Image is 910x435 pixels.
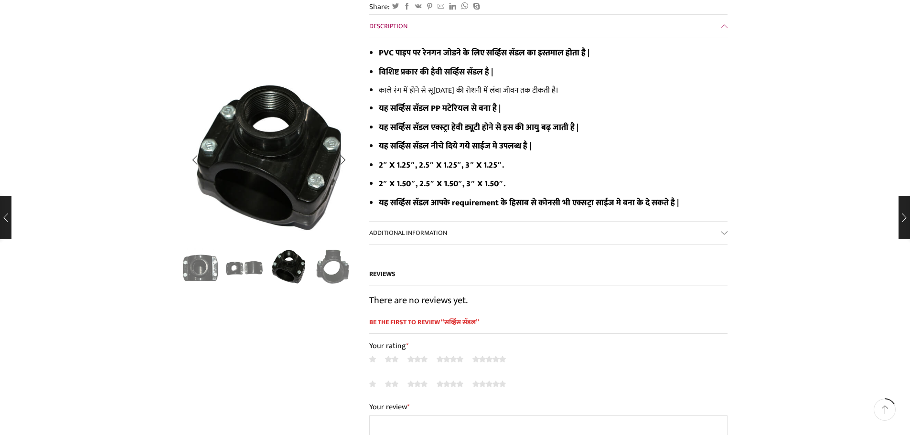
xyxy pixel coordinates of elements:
strong: यह सर्व्हिस सॅडल एक्स्ट्रा हेवी ड्यूटी होने से इस की आयु बढ़ जाती है | [379,120,578,134]
span: Description [369,21,407,32]
strong: यह सर्व्हिस सॅडल नीचे दिये गये साईज मे उपलब्ध है | [379,139,531,153]
span: काले रंग में होने से सू[DATE] की रोशनी में लंबा जीवन तक टीकती है [379,84,558,96]
a: 11 [181,248,220,288]
div: 3 / 4 [183,72,355,244]
li: 2 / 4 [225,248,264,286]
span: Additional information [369,227,447,238]
strong: 2″ X 1.50″, 2.5″ X 1.50″, 3″ X 1.50″. [379,177,505,191]
span: । [556,84,558,96]
a: 1 of 5 stars [369,354,376,364]
label: Your rating [369,340,728,351]
strong: यह सर्व्हिस सॅडल आपके requirement के हिसाब से कोनसी भी एक्सट्रा साईज मे बना के दे सकते है | [379,196,679,210]
a: Description [369,15,728,38]
h2: Reviews [369,269,728,286]
a: 1 of 5 stars [369,379,376,389]
a: 4 of 5 stars [437,379,463,389]
a: 4 of 5 stars [437,354,463,364]
span: Share: [369,1,390,12]
a: 2 of 5 stars [385,354,398,364]
label: Your review [369,401,728,414]
img: Service Saddle [181,248,220,288]
a: 5 of 5 stars [472,379,506,389]
a: 3 of 5 stars [407,379,428,389]
a: Additional information [369,222,728,244]
li: 1 / 4 [181,248,220,286]
li: 4 / 4 [313,248,353,286]
li: 3 / 4 [269,248,309,286]
a: 13 [313,247,353,286]
p: There are no reviews yet. [369,293,728,308]
span: Be the first to review “सर्व्हिस सॅडल” [369,318,728,334]
span: विशिष्ट प्रकार की हैवी सर्व्हिस सॅडल है | [379,65,493,79]
a: 3 of 5 stars [407,354,428,364]
a: 10 [225,248,264,288]
strong: PVC पाइप पर रेनगन जोडने के लिए सर्व्हिस सॅडल का इस्तमाल होता है | [379,46,589,60]
a: 2 of 5 stars [385,379,398,389]
strong: यह सर्व्हिस सॅडल PP मटेरियल से बना है | [379,101,501,115]
a: 5 of 5 stars [472,354,506,364]
a: 12 [269,247,309,286]
div: Previous slide [183,148,207,172]
div: Next slide [331,148,355,172]
strong: 2″ X 1.25″, 2.5″ X 1.25″, 3″ X 1.25″. [379,158,504,172]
